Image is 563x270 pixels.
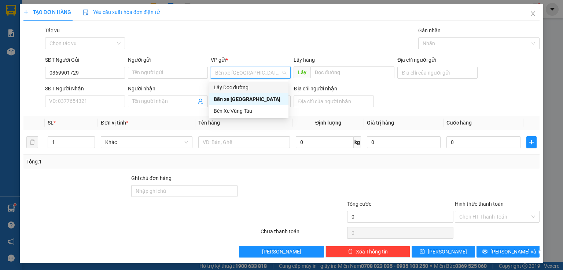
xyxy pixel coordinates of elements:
[397,67,477,79] input: Địa chỉ của người gửi
[128,84,208,93] div: Người nhận
[294,66,310,78] span: Lấy
[198,120,220,126] span: Tên hàng
[490,248,542,256] span: [PERSON_NAME] và In
[325,246,410,258] button: deleteXóa Thông tin
[23,9,71,15] span: TẠO ĐƠN HÀNG
[128,56,208,64] div: Người gửi
[2,36,108,41] strong: 0914 113 973 - 0982 113 973 - 0919 113 973 -
[294,57,315,63] span: Lấy hàng
[22,42,88,48] strong: 0978 771155 - 0975 77 1155
[209,93,288,105] div: Bến xe Quảng Ngãi
[214,95,284,103] div: Bến xe [GEOGRAPHIC_DATA]
[315,120,341,126] span: Định lượng
[83,9,160,15] span: Yêu cầu xuất hóa đơn điện tử
[530,11,536,17] span: close
[397,56,477,64] div: Địa chỉ người gửi
[209,82,288,93] div: Lấy Dọc đường
[412,246,475,258] button: save[PERSON_NAME]
[428,248,467,256] span: [PERSON_NAME]
[455,201,504,207] label: Hình thức thanh toán
[209,105,288,117] div: Bến Xe Vũng Tàu
[367,136,441,148] input: 0
[198,98,203,104] span: user-add
[420,249,425,255] span: save
[527,139,536,145] span: plus
[215,67,286,78] span: Bến xe Quảng Ngãi
[354,136,361,148] span: kg
[356,248,388,256] span: Xóa Thông tin
[239,246,324,258] button: [PERSON_NAME]
[101,120,128,126] span: Đơn vị tính
[348,249,353,255] span: delete
[211,56,291,64] div: VP gửi
[20,3,90,19] strong: [PERSON_NAME] ([GEOGRAPHIC_DATA])
[526,136,537,148] button: plus
[131,185,238,197] input: Ghi chú đơn hàng
[482,249,487,255] span: printer
[83,10,89,15] img: icon
[214,107,284,115] div: Bến Xe Vũng Tàu
[105,137,188,148] span: Khác
[45,28,60,33] label: Tác vụ
[523,4,543,24] button: Close
[45,84,125,93] div: SĐT Người Nhận
[294,84,374,93] div: Địa chỉ người nhận
[418,28,441,33] label: Gán nhãn
[310,66,394,78] input: Dọc đường
[214,83,284,91] div: Lấy Dọc đường
[367,120,394,126] span: Giá trị hàng
[48,120,54,126] span: SL
[446,120,472,126] span: Cước hàng
[16,49,94,55] span: ----------------------------------------------
[294,96,374,107] input: Địa chỉ của người nhận
[476,246,540,258] button: printer[PERSON_NAME] và In
[198,136,290,148] input: VD: Bàn, Ghế
[33,28,77,34] strong: Tổng đài hỗ trợ:
[260,227,346,240] div: Chưa thanh toán
[45,56,125,64] div: SĐT Người Gửi
[347,201,371,207] span: Tổng cước
[23,10,29,15] span: plus
[26,158,218,166] div: Tổng: 1
[26,136,38,148] button: delete
[131,175,172,181] label: Ghi chú đơn hàng
[262,248,301,256] span: [PERSON_NAME]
